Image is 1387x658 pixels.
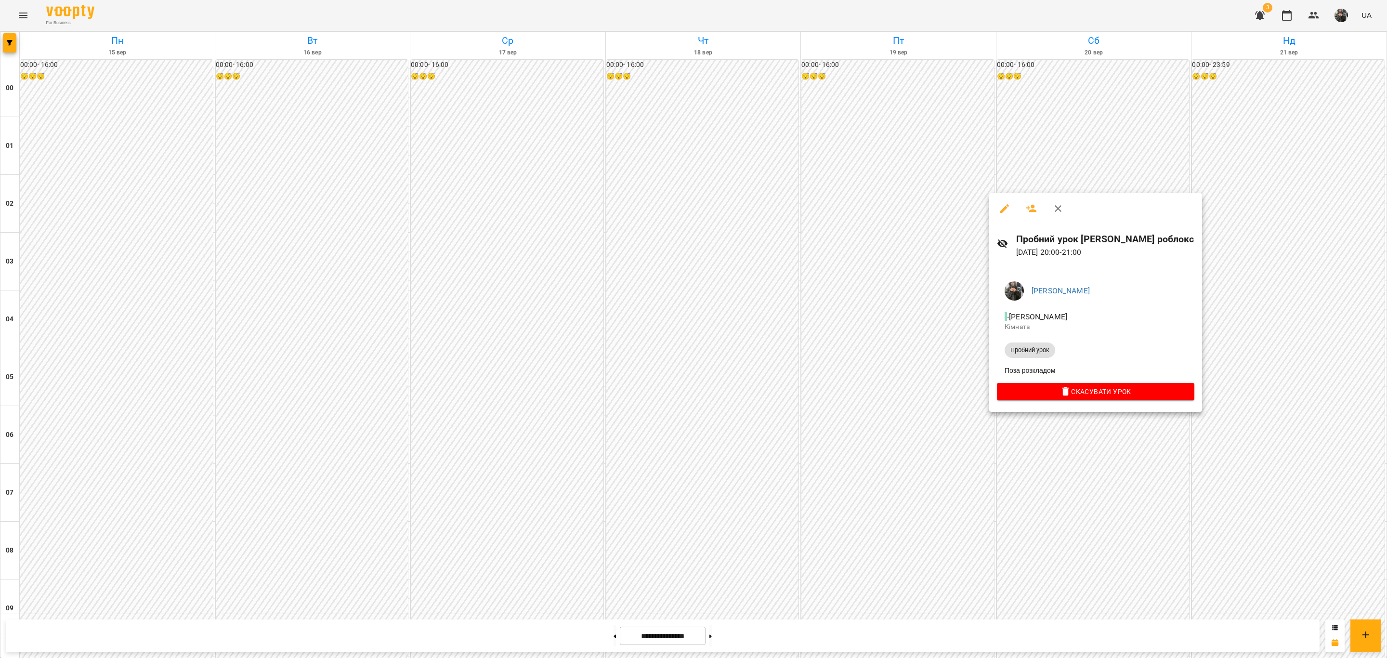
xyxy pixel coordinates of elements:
[1016,247,1194,258] p: [DATE] 20:00 - 21:00
[1005,346,1055,355] span: Пробний урок
[1005,386,1187,397] span: Скасувати Урок
[997,383,1194,400] button: Скасувати Урок
[1005,322,1187,332] p: Кімната
[1016,232,1194,247] h6: Пробний урок [PERSON_NAME] роблокс
[1005,281,1024,301] img: 8337ee6688162bb2290644e8745a615f.jpg
[1032,286,1090,295] a: [PERSON_NAME]
[997,362,1194,379] li: Поза розкладом
[1005,312,1069,321] span: - [PERSON_NAME]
